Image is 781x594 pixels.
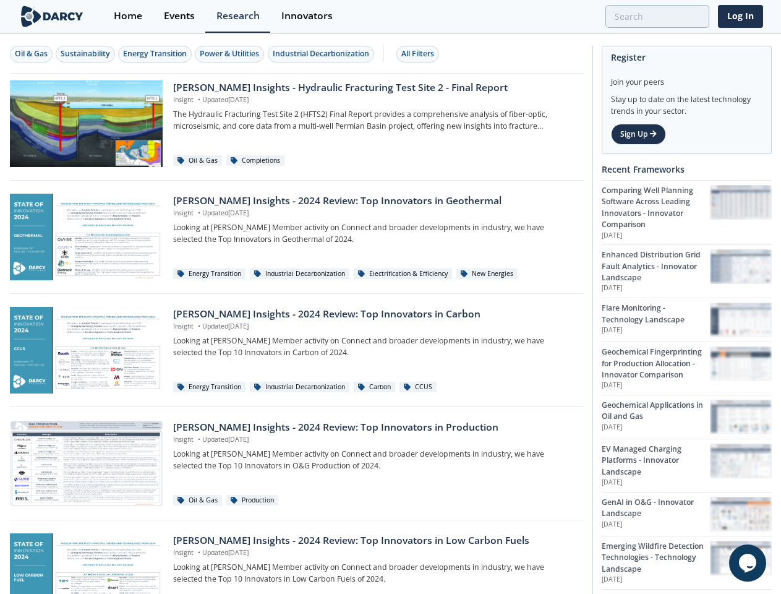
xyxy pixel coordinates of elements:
[173,420,574,435] div: [PERSON_NAME] Insights - 2024 Review: Top Innovators in Production
[173,95,574,105] p: Insight Updated [DATE]
[173,382,245,393] div: Energy Transition
[250,269,349,280] div: Industrial Decarbonization
[602,439,772,492] a: EV Managed Charging Platforms - Innovator Landscape [DATE] EV Managed Charging Platforms - Innova...
[250,382,349,393] div: Industrial Decarbonization
[602,478,710,488] p: [DATE]
[273,48,369,59] div: Industrial Decarbonization
[611,68,762,88] div: Join your peers
[602,342,772,395] a: Geochemical Fingerprinting for Production Allocation - Innovator Comparison [DATE] Geochemical Fi...
[602,303,710,325] div: Flare Monitoring - Technology Landscape
[114,11,142,21] div: Home
[611,124,666,145] a: Sign Up
[15,48,48,59] div: Oil & Gas
[602,536,772,589] a: Emerging Wildfire Detection Technologies - Technology Landscape [DATE] Emerging Wildfire Detectio...
[396,46,439,62] button: All Filters
[281,11,333,21] div: Innovators
[602,185,710,231] div: Comparing Well Planning Software Across Leading Innovators - Innovator Comparison
[602,395,772,439] a: Geochemical Applications in Oil and Gas [DATE] Geochemical Applications in Oil and Gas preview
[602,283,710,293] p: [DATE]
[602,575,710,585] p: [DATE]
[173,269,245,280] div: Energy Transition
[268,46,374,62] button: Industrial Decarbonization
[10,307,584,394] a: Darcy Insights - 2024 Review: Top Innovators in Carbon preview [PERSON_NAME] Insights - 2024 Revi...
[173,335,574,358] p: Looking at [PERSON_NAME] Member activity on Connect and broader developments in industry, we have...
[123,48,187,59] div: Energy Transition
[602,541,710,575] div: Emerging Wildfire Detection Technologies - Technology Landscape
[173,548,574,558] p: Insight Updated [DATE]
[401,48,434,59] div: All Filters
[605,5,709,28] input: Advanced Search
[173,307,574,322] div: [PERSON_NAME] Insights - 2024 Review: Top Innovators in Carbon
[173,222,574,245] p: Looking at [PERSON_NAME] Member activity on Connect and broader developments in industry, we have...
[602,298,772,342] a: Flare Monitoring - Technology Landscape [DATE] Flare Monitoring - Technology Landscape preview
[354,269,452,280] div: Electrification & Efficiency
[602,249,710,283] div: Enhanced Distribution Grid Fault Analytics - Innovator Landscape
[602,231,710,241] p: [DATE]
[456,269,518,280] div: New Energies
[164,11,195,21] div: Events
[195,435,202,444] span: •
[61,48,110,59] div: Sustainability
[216,11,260,21] div: Research
[602,244,772,298] a: Enhanced Distribution Grid Fault Analytics - Innovator Landscape [DATE] Enhanced Distribution Gri...
[19,6,86,27] img: logo-wide.svg
[195,322,202,330] span: •
[56,46,115,62] button: Sustainability
[173,194,574,209] div: [PERSON_NAME] Insights - 2024 Review: Top Innovators in Geothermal
[173,562,574,585] p: Looking at [PERSON_NAME] Member activity on Connect and broader developments in industry, we have...
[200,48,259,59] div: Power & Utilities
[173,322,574,332] p: Insight Updated [DATE]
[602,520,710,530] p: [DATE]
[602,158,772,180] div: Recent Frameworks
[195,46,264,62] button: Power & Utilities
[602,325,710,335] p: [DATE]
[611,46,762,68] div: Register
[718,5,763,28] a: Log In
[10,80,584,167] a: Darcy Insights - Hydraulic Fracturing Test Site 2 - Final Report preview [PERSON_NAME] Insights -...
[602,497,710,520] div: GenAI in O&G - Innovator Landscape
[173,533,574,548] div: [PERSON_NAME] Insights - 2024 Review: Top Innovators in Low Carbon Fuels
[602,400,710,423] div: Geochemical Applications in Oil and Gas
[10,46,53,62] button: Oil & Gas
[226,495,278,506] div: Production
[173,80,574,95] div: [PERSON_NAME] Insights - Hydraulic Fracturing Test Site 2 - Final Report
[173,449,574,471] p: Looking at [PERSON_NAME] Member activity on Connect and broader developments in industry, we have...
[173,155,222,166] div: Oil & Gas
[602,180,772,244] a: Comparing Well Planning Software Across Leading Innovators - Innovator Comparison [DATE] Comparin...
[173,495,222,506] div: Oil & Gas
[195,209,202,217] span: •
[173,109,574,132] p: The Hydraulic Fracturing Test Site 2 (HFTS2) Final Report provides a comprehensive analysis of fi...
[611,88,762,117] div: Stay up to date on the latest technology trends in your sector.
[173,209,574,218] p: Insight Updated [DATE]
[354,382,395,393] div: Carbon
[399,382,437,393] div: CCUS
[602,444,710,478] div: EV Managed Charging Platforms - Innovator Landscape
[118,46,192,62] button: Energy Transition
[602,423,710,433] p: [DATE]
[10,194,584,280] a: Darcy Insights - 2024 Review: Top Innovators in Geothermal preview [PERSON_NAME] Insights - 2024 ...
[10,420,584,507] a: Darcy Insights - 2024 Review: Top Innovators in Production preview [PERSON_NAME] Insights - 2024 ...
[602,492,772,536] a: GenAI in O&G - Innovator Landscape [DATE] GenAI in O&G - Innovator Landscape preview
[195,548,202,557] span: •
[602,381,710,390] p: [DATE]
[602,346,710,381] div: Geochemical Fingerprinting for Production Allocation - Innovator Comparison
[195,95,202,104] span: •
[729,544,769,582] iframe: chat widget
[226,155,284,166] div: Completions
[173,435,574,445] p: Insight Updated [DATE]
